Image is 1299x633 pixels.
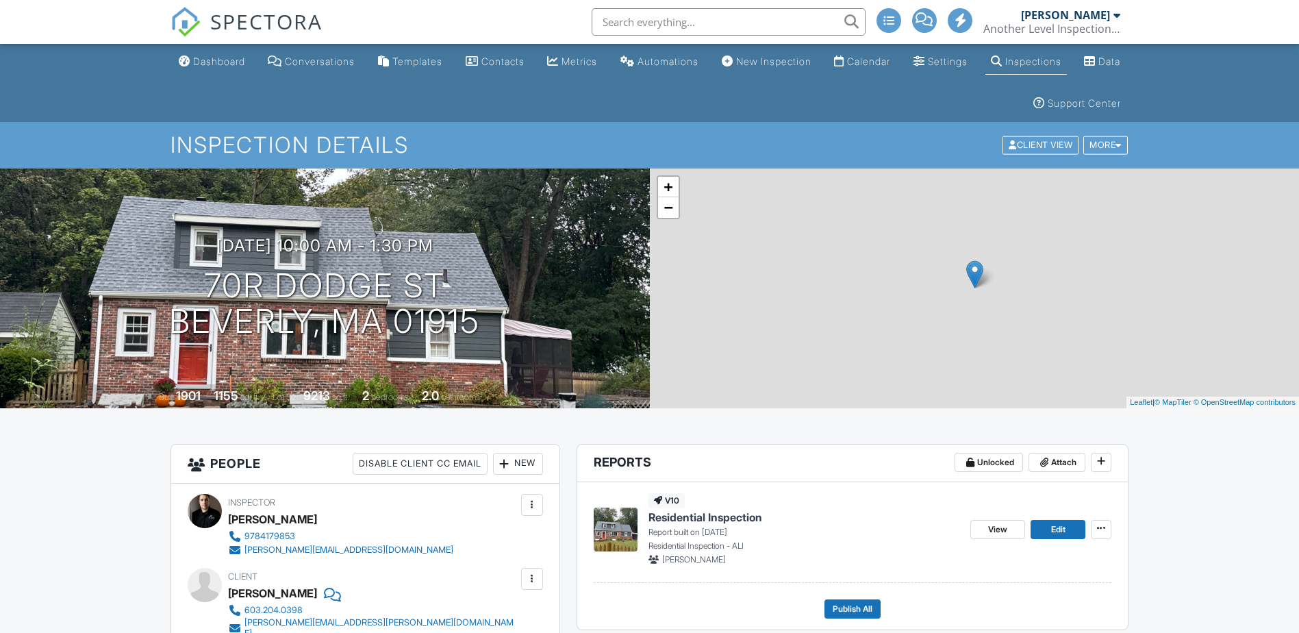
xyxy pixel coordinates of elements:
span: Built [159,392,174,402]
div: 2 [362,388,369,403]
div: Conversations [285,55,355,67]
a: 9784179853 [228,530,453,543]
div: Disable Client CC Email [353,453,488,475]
div: Calendar [847,55,890,67]
div: New Inspection [736,55,811,67]
div: [PERSON_NAME] [1021,8,1110,22]
a: Data [1079,49,1126,75]
a: Zoom in [658,177,679,197]
h1: Inspection Details [171,133,1129,157]
a: Settings [908,49,973,75]
a: Metrics [542,49,603,75]
div: 2.0 [422,388,439,403]
div: 1901 [176,388,201,403]
a: Zoom out [658,197,679,218]
a: Templates [373,49,448,75]
a: Client View [1001,139,1082,149]
a: Automations (Advanced) [615,49,704,75]
span: SPECTORA [210,7,323,36]
div: Inspections [1005,55,1061,67]
div: Templates [392,55,442,67]
input: Search everything... [592,8,866,36]
a: © MapTiler [1155,398,1191,406]
div: 9784179853 [244,531,295,542]
div: Client View [1002,136,1079,155]
span: bedrooms [371,392,409,402]
span: bathrooms [441,392,480,402]
div: Dashboard [193,55,245,67]
div: Support Center [1048,97,1121,109]
div: Another Level Inspections LLC [983,22,1120,36]
a: 603.204.0398 [228,604,518,617]
div: Contacts [481,55,525,67]
div: [PERSON_NAME][EMAIL_ADDRESS][DOMAIN_NAME] [244,545,453,556]
a: © OpenStreetMap contributors [1194,398,1296,406]
h3: People [171,445,559,484]
a: Conversations [262,49,360,75]
a: SPECTORA [171,18,323,47]
div: [PERSON_NAME] [228,583,317,604]
div: [PERSON_NAME] [228,509,317,530]
a: Inspections [985,49,1067,75]
div: 1155 [214,388,238,403]
span: sq. ft. [240,392,260,402]
span: Lot Size [273,392,301,402]
span: Inspector [228,497,275,508]
a: New Inspection [716,49,817,75]
span: Client [228,571,257,582]
a: Support Center [1028,91,1126,116]
a: [PERSON_NAME][EMAIL_ADDRESS][DOMAIN_NAME] [228,543,453,557]
div: 9213 [303,388,330,403]
div: More [1083,136,1128,155]
div: Automations [638,55,698,67]
span: sq.ft. [332,392,349,402]
a: Contacts [460,49,530,75]
h3: [DATE] 10:00 am - 1:30 pm [216,236,433,255]
a: Calendar [829,49,896,75]
div: New [493,453,543,475]
div: Metrics [562,55,597,67]
h1: 70R Dodge St Beverly, MA 01915 [169,268,480,340]
div: Data [1098,55,1120,67]
img: The Best Home Inspection Software - Spectora [171,7,201,37]
div: | [1126,397,1299,408]
div: Settings [928,55,968,67]
div: 603.204.0398 [244,605,303,616]
a: Dashboard [173,49,251,75]
a: Leaflet [1130,398,1152,406]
